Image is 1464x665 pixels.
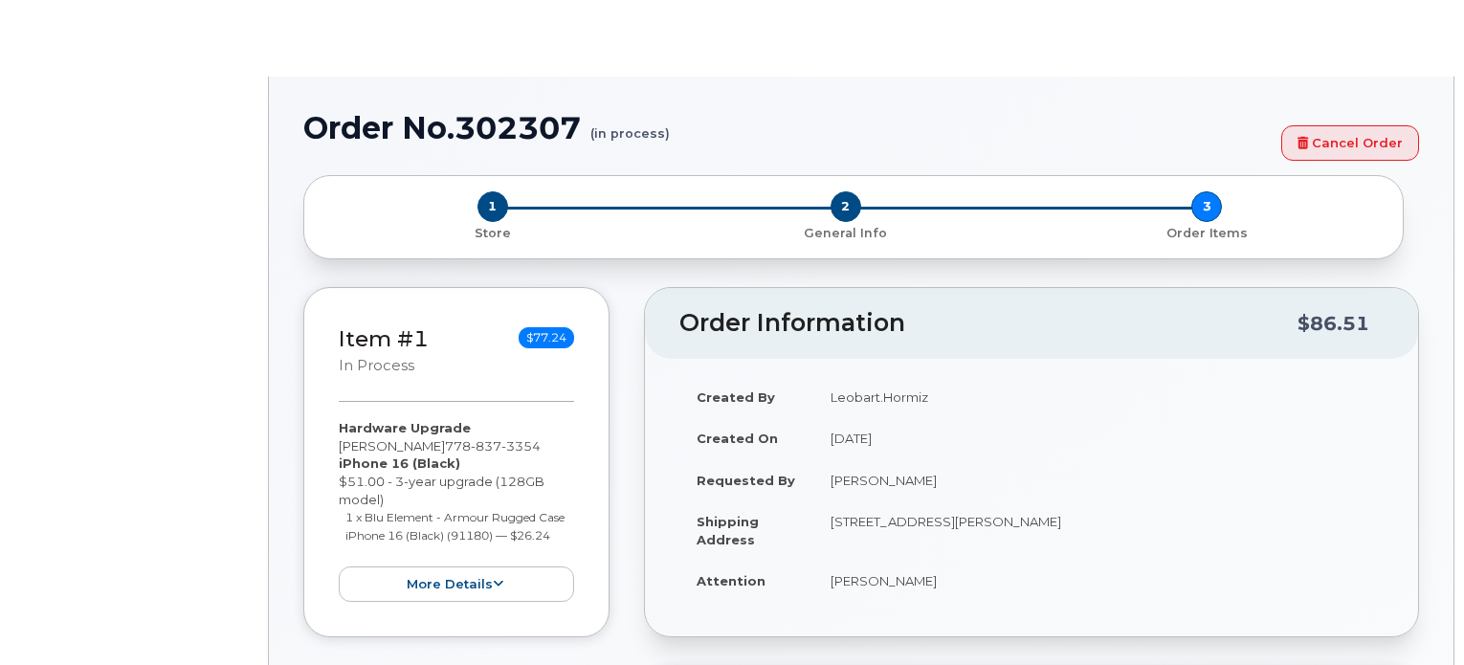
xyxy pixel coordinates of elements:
small: (in process) [590,111,670,141]
small: in process [339,357,414,374]
strong: iPhone 16 (Black) [339,455,460,471]
h2: Order Information [679,310,1298,337]
strong: Created By [697,389,775,405]
span: 2 [831,191,861,222]
a: 1 Store [320,222,665,242]
span: 3354 [501,438,541,454]
strong: Shipping Address [697,514,759,547]
p: General Info [673,225,1018,242]
a: 2 General Info [665,222,1026,242]
span: $77.24 [519,327,574,348]
div: [PERSON_NAME] $51.00 - 3-year upgrade (128GB model) [339,419,574,602]
small: 1 x Blu Element - Armour Rugged Case iPhone 16 (Black) (91180) — $26.24 [345,510,565,543]
strong: Attention [697,573,765,588]
td: [DATE] [813,417,1384,459]
div: $86.51 [1298,305,1369,342]
strong: Hardware Upgrade [339,420,471,435]
span: 837 [471,438,501,454]
td: [PERSON_NAME] [813,459,1384,501]
h1: Order No.302307 [303,111,1272,144]
span: 778 [445,438,541,454]
td: [PERSON_NAME] [813,560,1384,602]
span: 1 [477,191,508,222]
a: Cancel Order [1281,125,1419,161]
strong: Created On [697,431,778,446]
td: Leobart.Hormiz [813,376,1384,418]
td: [STREET_ADDRESS][PERSON_NAME] [813,500,1384,560]
strong: Requested By [697,473,795,488]
button: more details [339,566,574,602]
a: Item #1 [339,325,429,352]
p: Store [327,225,657,242]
